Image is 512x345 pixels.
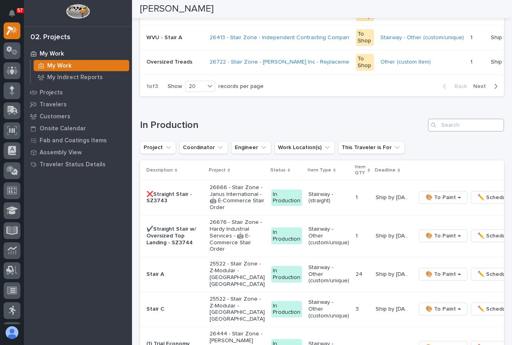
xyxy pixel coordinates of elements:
[308,264,349,284] p: Stairway - Other (custom/unique)
[376,231,411,239] p: Ship by 8/15/25
[24,86,132,98] a: Projects
[210,34,418,41] a: 26413 - Stair Zone - Independent Contracting Company - WVU Stair Replacement
[10,10,20,22] div: Notifications57
[210,219,265,253] p: 26676 - Stair Zone - Hardy Industrial Services - 🤖 E-Commerce Stair Order
[4,324,20,341] button: users-avatar
[24,158,132,170] a: Traveler Status Details
[31,60,132,71] a: My Work
[146,191,203,205] p: ❌Straight Stair - SZ3743
[419,268,468,281] button: 🎨 To Paint →
[210,184,265,211] p: 26666 - Stair Zone - Janus International - 🤖 E-Commerce Stair Order
[140,120,425,131] h1: In Production
[40,149,82,156] p: Assembly View
[146,306,203,313] p: Stair C
[271,266,302,283] div: In Production
[140,3,214,15] h2: [PERSON_NAME]
[47,74,103,81] p: My Indirect Reports
[380,34,464,41] a: Stairway - Other (custom/unique)
[179,141,228,154] button: Coordinator
[426,304,461,314] span: 🎨 To Paint →
[210,296,265,323] p: 25522 - Stair Zone - Z-Modular - [GEOGRAPHIC_DATA] [GEOGRAPHIC_DATA]
[376,304,411,313] p: Ship by 8/18/25
[271,227,302,244] div: In Production
[31,72,132,83] a: My Indirect Reports
[271,301,302,318] div: In Production
[40,89,63,96] p: Projects
[40,125,86,132] p: Onsite Calendar
[380,59,431,66] a: Other (custom item)
[356,231,359,239] p: 1
[419,229,468,242] button: 🎨 To Paint →
[356,193,359,201] p: 1
[308,226,349,246] p: Stairway - Other (custom/unique)
[30,33,70,42] div: 02. Projects
[146,166,173,175] p: Description
[18,8,23,13] p: 57
[24,146,132,158] a: Assembly View
[470,33,474,41] p: 1
[376,269,411,278] p: Ship by 8/18/25
[478,231,510,241] span: ✏️ Schedule
[356,269,364,278] p: 24
[40,161,106,168] p: Traveler Status Details
[356,304,360,313] p: 3
[470,57,474,66] p: 1
[218,83,264,90] p: records per page
[24,122,132,134] a: Onsite Calendar
[428,119,504,132] input: Search
[419,303,468,315] button: 🎨 To Paint →
[186,82,205,91] div: 20
[270,166,286,175] p: Status
[40,113,70,120] p: Customers
[146,57,194,66] p: Oversized Treads
[4,5,20,22] button: Notifications
[40,101,67,108] p: Travelers
[24,134,132,146] a: Fab and Coatings Items
[24,98,132,110] a: Travelers
[450,83,467,90] span: Back
[210,59,374,66] a: 26722 - Stair Zone - [PERSON_NAME] Inc - Replacement Treads
[24,48,132,60] a: My Work
[376,193,411,201] p: Ship by 8/14/25
[419,191,468,204] button: 🎨 To Paint →
[478,193,510,202] span: ✏️ Schedule
[308,166,331,175] p: Item Type
[356,29,374,46] div: To Shop
[355,163,366,177] p: Item QTY
[426,193,461,202] span: 🎨 To Paint →
[473,83,491,90] span: Next
[436,83,470,90] button: Back
[146,271,203,278] p: Stair A
[47,62,72,70] p: My Work
[426,231,461,241] span: 🎨 To Paint →
[146,226,203,246] p: ✔️Straight Stair w/ Oversized Top Landing - SZ3744
[338,141,405,154] button: This Traveler is For
[231,141,271,154] button: Engineer
[146,33,184,41] p: WVU - Stair A
[356,54,374,71] div: To Shop
[40,50,64,58] p: My Work
[40,137,107,144] p: Fab and Coatings Items
[478,304,510,314] span: ✏️ Schedule
[470,83,504,90] button: Next
[478,269,510,279] span: ✏️ Schedule
[140,141,176,154] button: Project
[140,77,164,96] p: 1 of 3
[24,110,132,122] a: Customers
[271,189,302,206] div: In Production
[209,166,226,175] p: Project
[274,141,335,154] button: Work Location(s)
[426,269,461,279] span: 🎨 To Paint →
[168,83,182,90] p: Show
[210,261,265,287] p: 25522 - Stair Zone - Z-Modular - [GEOGRAPHIC_DATA] [GEOGRAPHIC_DATA]
[308,299,349,319] p: Stairway - Other (custom/unique)
[375,166,396,175] p: Deadline
[66,4,90,19] img: Workspace Logo
[308,191,349,205] p: Stairway - (straight)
